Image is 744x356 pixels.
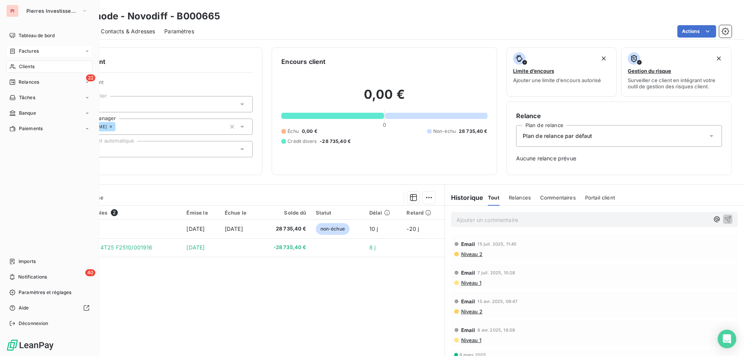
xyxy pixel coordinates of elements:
h2: 0,00 € [281,87,487,110]
a: Aide [6,302,93,314]
span: Paramètres [164,28,194,35]
span: Surveiller ce client en intégrant votre outil de gestion des risques client. [628,77,725,89]
span: Factures [19,48,39,55]
h6: Informations client [47,57,253,66]
div: PI [6,5,19,17]
span: [DATE] [186,244,205,251]
span: Tâches [19,94,35,101]
span: 10 j [369,225,378,232]
h6: Encours client [281,57,325,66]
div: Retard [406,210,439,216]
div: Open Intercom Messenger [718,330,736,348]
span: 0 [383,122,386,128]
span: Niveau 2 [460,308,482,315]
span: Limite d’encours [513,68,554,74]
button: Limite d’encoursAjouter une limite d’encours autorisé [506,47,617,97]
div: Échue le [225,210,254,216]
span: Email [461,298,475,304]
span: Plan de relance par défaut [523,132,592,140]
div: Délai [369,210,398,216]
span: Imports [19,258,36,265]
span: Clients [19,63,34,70]
div: Pièces comptables [59,209,177,216]
span: 8 avr. 2025, 16:58 [477,328,515,332]
span: Gestion du risque [628,68,671,74]
span: 40 [85,269,95,276]
span: Aucune relance prévue [516,155,722,162]
span: Échu [288,128,299,135]
span: Tableau de bord [19,32,55,39]
div: Statut [316,210,360,216]
span: -28 735,40 € [320,138,351,145]
span: 15 avr. 2025, 09:47 [477,299,517,304]
span: [DATE] [225,225,243,232]
span: Notifications [18,273,47,280]
span: Déconnexion [19,320,48,327]
span: Relances [509,194,531,201]
span: [DATE] [186,225,205,232]
button: Actions [677,25,716,38]
span: Paramètres et réglages [19,289,71,296]
span: Commentaires [540,194,576,201]
span: 7 juil. 2025, 10:28 [477,270,515,275]
span: 22 [86,74,95,81]
input: Ajouter une valeur [115,123,122,130]
span: Email [461,327,475,333]
span: Aide [19,304,29,311]
span: -20 j [406,225,419,232]
span: 28 735,40 € [459,128,487,135]
span: Propriétés Client [62,79,253,90]
button: Gestion du risqueSurveiller ce client en intégrant votre outil de gestion des risques client. [621,47,732,97]
span: 0,00 € [302,128,317,135]
img: Logo LeanPay [6,339,54,351]
span: Email [461,270,475,276]
h6: Relance [516,111,722,120]
span: Banque [19,110,36,117]
span: Contacts & Adresses [101,28,155,35]
span: Niveau 1 [460,337,481,343]
span: 8 j [369,244,375,251]
span: Paiements [19,125,43,132]
h6: Historique [445,193,484,202]
div: Émise le [186,210,215,216]
span: Niveau 1 [460,280,481,286]
div: Solde dû [263,210,306,216]
h3: Novomode - Novodiff - B000665 [68,9,220,23]
span: Email [461,241,475,247]
span: -28 735,40 € [263,244,306,251]
span: 15 juil. 2025, 11:45 [477,242,517,246]
span: 2 [111,209,118,216]
span: Crédit divers [288,138,317,145]
span: Pierres Investissement [26,8,78,14]
span: Ajouter une limite d’encours autorisé [513,77,601,83]
span: Portail client [585,194,615,201]
span: Relances [19,79,39,86]
span: 28 735,40 € [263,225,306,233]
span: Non-échu [433,128,456,135]
span: non-échue [316,223,350,235]
span: Tout [488,194,499,201]
span: VIR NOVODIFF 4T25 F2510/001916 [59,244,153,251]
span: Niveau 2 [460,251,482,257]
